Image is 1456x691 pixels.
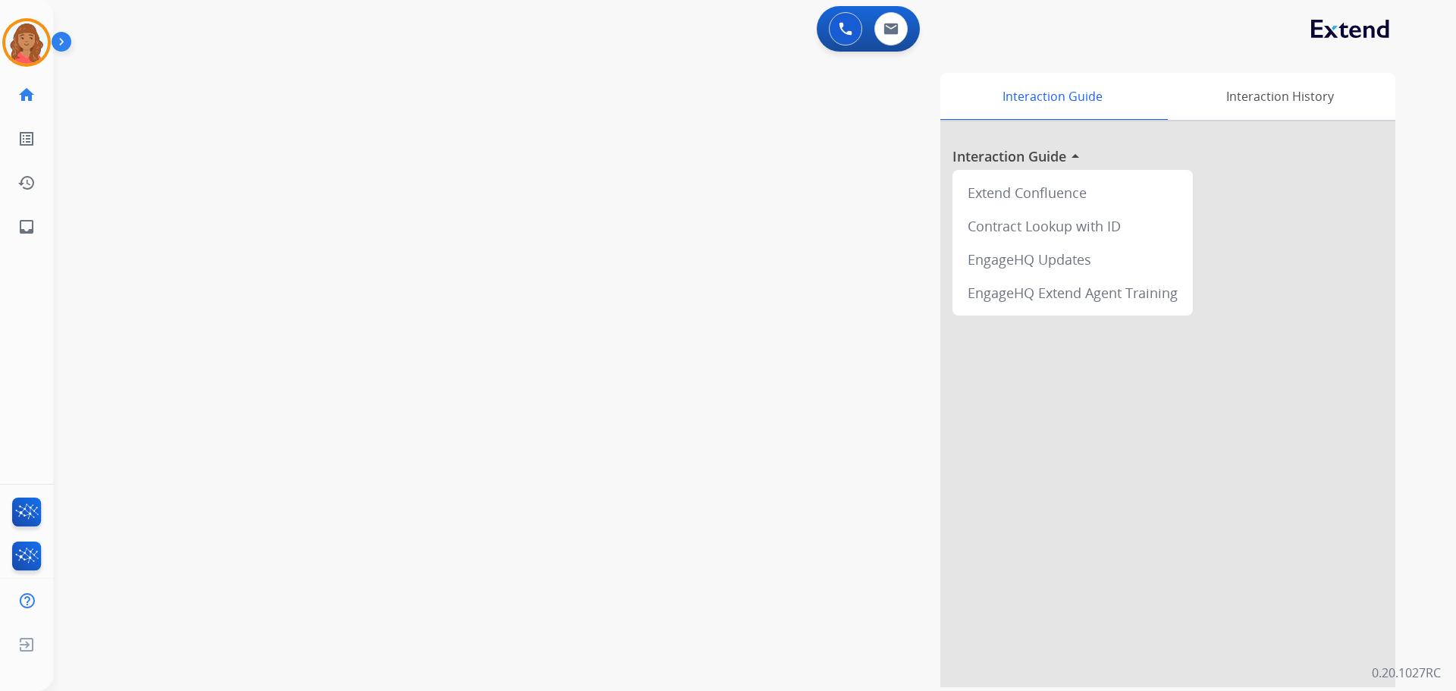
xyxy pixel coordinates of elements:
div: EngageHQ Updates [959,243,1187,276]
div: Interaction History [1164,73,1395,120]
div: Contract Lookup with ID [959,209,1187,243]
p: 0.20.1027RC [1372,664,1441,682]
img: avatar [5,21,48,64]
mat-icon: history [17,174,36,192]
div: EngageHQ Extend Agent Training [959,276,1187,309]
div: Interaction Guide [940,73,1164,120]
mat-icon: list_alt [17,130,36,148]
mat-icon: home [17,86,36,104]
div: Extend Confluence [959,176,1187,209]
mat-icon: inbox [17,218,36,236]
